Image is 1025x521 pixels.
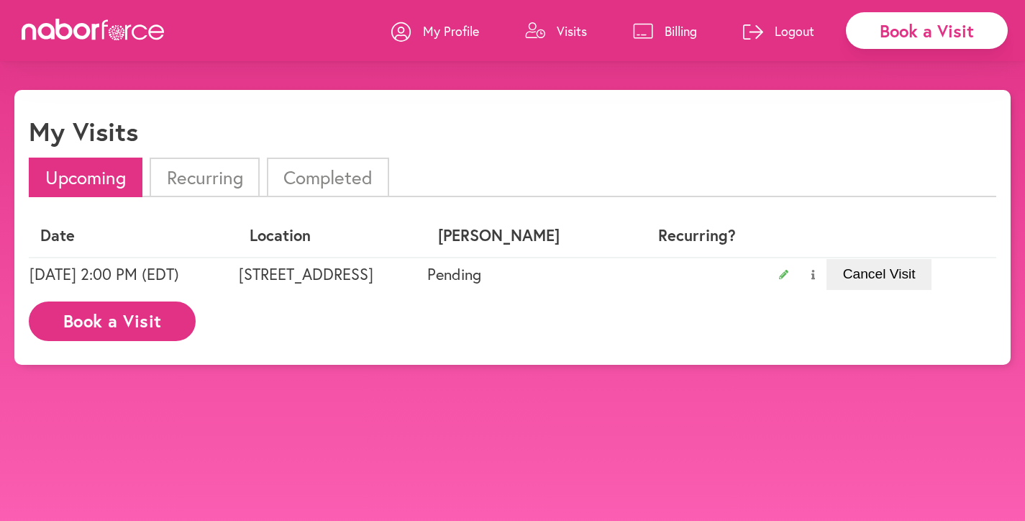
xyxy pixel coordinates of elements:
[846,12,1008,49] div: Book a Visit
[826,259,931,290] button: Cancel Visit
[557,22,587,40] p: Visits
[427,258,627,291] td: Pending
[391,9,479,53] a: My Profile
[29,158,142,197] li: Upcoming
[150,158,259,197] li: Recurring
[238,214,427,257] th: Location
[29,312,196,326] a: Book a Visit
[267,158,389,197] li: Completed
[775,22,814,40] p: Logout
[525,9,587,53] a: Visits
[633,9,697,53] a: Billing
[665,22,697,40] p: Billing
[627,214,767,257] th: Recurring?
[427,214,627,257] th: [PERSON_NAME]
[423,22,479,40] p: My Profile
[238,258,427,291] td: [STREET_ADDRESS]
[29,302,196,341] button: Book a Visit
[743,9,814,53] a: Logout
[29,214,238,257] th: Date
[29,116,138,147] h1: My Visits
[29,258,238,291] td: [DATE] 2:00 PM (EDT)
